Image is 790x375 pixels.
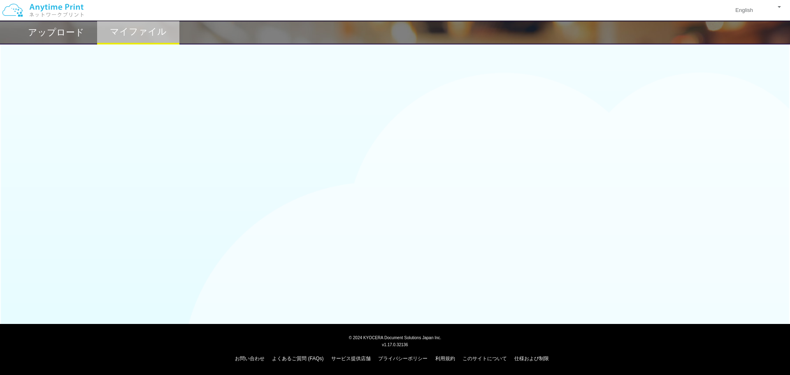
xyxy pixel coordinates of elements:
span: v1.17.0.32136 [382,342,408,347]
h2: マイファイル [110,27,167,37]
a: お問い合わせ [235,356,265,361]
a: よくあるご質問 (FAQs) [272,356,323,361]
a: このサイトについて [462,356,507,361]
a: 利用規約 [435,356,455,361]
a: 仕様および制限 [514,356,549,361]
a: プライバシーポリシー [378,356,428,361]
a: サービス提供店舗 [331,356,371,361]
h2: アップロード [28,28,84,37]
span: © 2024 KYOCERA Document Solutions Japan Inc. [349,335,441,340]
